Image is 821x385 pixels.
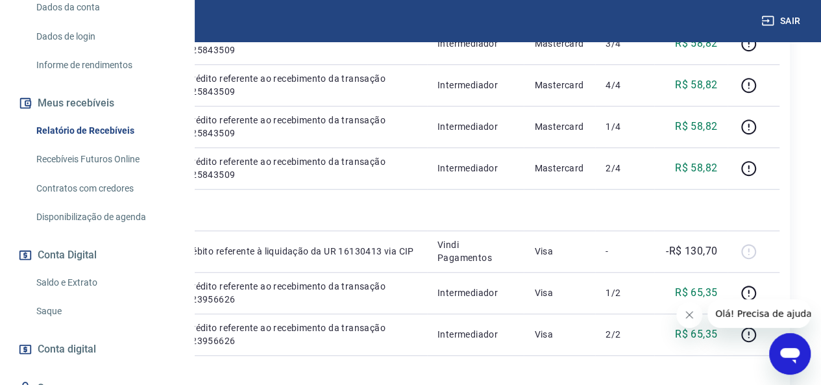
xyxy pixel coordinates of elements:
[186,155,417,181] p: Crédito referente ao recebimento da transação 225843509
[437,79,514,92] p: Intermediador
[675,285,717,301] p: R$ 65,35
[606,328,644,341] p: 2/2
[437,286,514,299] p: Intermediador
[676,302,702,328] iframe: Fechar mensagem
[31,269,178,296] a: Saldo e Extrato
[606,79,644,92] p: 4/4
[31,175,178,202] a: Contratos com credores
[675,327,717,342] p: R$ 65,35
[8,9,109,19] span: Olá! Precisa de ajuda?
[31,52,178,79] a: Informe de rendimentos
[666,243,717,259] p: -R$ 130,70
[31,146,178,173] a: Recebíveis Futuros Online
[16,241,178,269] button: Conta Digital
[675,77,717,93] p: R$ 58,82
[675,160,717,176] p: R$ 58,82
[31,118,178,144] a: Relatório de Recebíveis
[16,335,178,364] a: Conta digital
[606,286,644,299] p: 1/2
[38,340,96,358] span: Conta digital
[186,321,417,347] p: Crédito referente ao recebimento da transação 223956626
[31,298,178,325] a: Saque
[31,204,178,230] a: Disponibilização de agenda
[606,37,644,50] p: 3/4
[606,162,644,175] p: 2/4
[186,72,417,98] p: Crédito referente ao recebimento da transação 225843509
[534,79,585,92] p: Mastercard
[759,9,805,33] button: Sair
[186,280,417,306] p: Crédito referente ao recebimento da transação 223956626
[437,120,514,133] p: Intermediador
[606,120,644,133] p: 1/4
[31,23,178,50] a: Dados de login
[186,31,417,56] p: Crédito referente ao recebimento da transação 225843509
[534,328,585,341] p: Visa
[675,119,717,134] p: R$ 58,82
[534,120,585,133] p: Mastercard
[437,238,514,264] p: Vindi Pagamentos
[437,328,514,341] p: Intermediador
[186,114,417,140] p: Crédito referente ao recebimento da transação 225843509
[534,162,585,175] p: Mastercard
[534,286,585,299] p: Visa
[437,37,514,50] p: Intermediador
[437,162,514,175] p: Intermediador
[606,245,644,258] p: -
[675,36,717,51] p: R$ 58,82
[707,299,811,328] iframe: Mensagem da empresa
[769,333,811,375] iframe: Botão para abrir a janela de mensagens
[534,245,585,258] p: Visa
[186,245,417,258] p: Débito referente à liquidação da UR 16130413 via CIP
[534,37,585,50] p: Mastercard
[16,89,178,118] button: Meus recebíveis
